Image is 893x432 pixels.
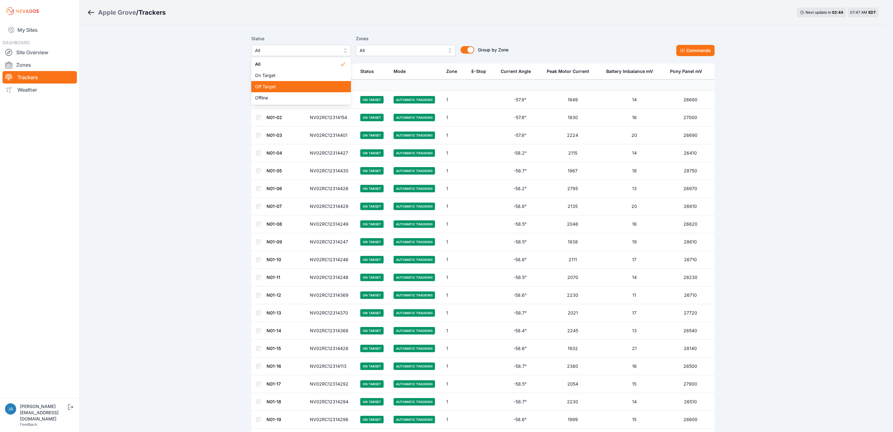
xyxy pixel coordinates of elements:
[255,95,340,101] span: Offline
[251,45,351,56] button: All
[251,57,351,105] div: All
[255,72,340,79] span: On Target
[255,61,340,67] span: All
[255,84,340,90] span: Off Target
[255,47,338,54] span: All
